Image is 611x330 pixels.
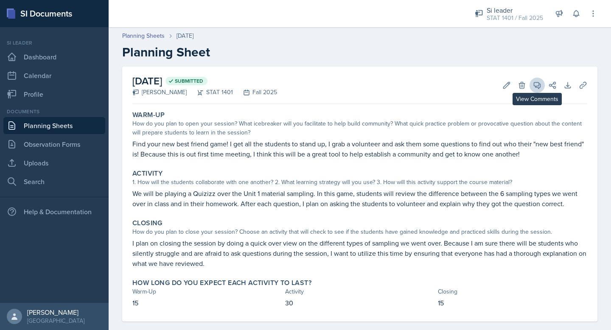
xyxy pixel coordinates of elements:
div: Si leader [3,39,105,47]
div: STAT 1401 / Fall 2025 [487,14,543,22]
span: Submitted [175,78,203,84]
div: Si leader [487,5,543,15]
div: How do you plan to close your session? Choose an activity that will check to see if the students ... [132,227,587,236]
label: Activity [132,169,163,178]
a: Planning Sheets [122,31,165,40]
div: Help & Documentation [3,203,105,220]
div: [PERSON_NAME] [132,88,187,97]
a: Observation Forms [3,136,105,153]
div: Closing [438,287,587,296]
a: Search [3,173,105,190]
div: STAT 1401 [187,88,233,97]
button: View Comments [530,78,545,93]
a: Planning Sheets [3,117,105,134]
p: 15 [438,298,587,308]
div: [PERSON_NAME] [27,308,84,316]
p: I plan on closing the session by doing a quick over view on the different types of sampling we we... [132,238,587,268]
label: Closing [132,219,163,227]
div: 1. How will the students collaborate with one another? 2. What learning strategy will you use? 3.... [132,178,587,187]
div: Documents [3,108,105,115]
a: Profile [3,86,105,103]
div: [GEOGRAPHIC_DATA] [27,316,84,325]
a: Dashboard [3,48,105,65]
a: Calendar [3,67,105,84]
h2: [DATE] [132,73,277,89]
div: Fall 2025 [233,88,277,97]
a: Uploads [3,154,105,171]
div: Warm-Up [132,287,282,296]
div: Activity [285,287,434,296]
p: 30 [285,298,434,308]
div: [DATE] [177,31,193,40]
label: How long do you expect each activity to last? [132,279,311,287]
h2: Planning Sheet [122,45,597,60]
p: 15 [132,298,282,308]
p: Find your new best friend game! I get all the students to stand up, I grab a volunteer and ask th... [132,139,587,159]
div: How do you plan to open your session? What icebreaker will you facilitate to help build community... [132,119,587,137]
p: We will be playing a Quizizz over the Unit 1 material sampling. In this game, students will revie... [132,188,587,209]
label: Warm-Up [132,111,165,119]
